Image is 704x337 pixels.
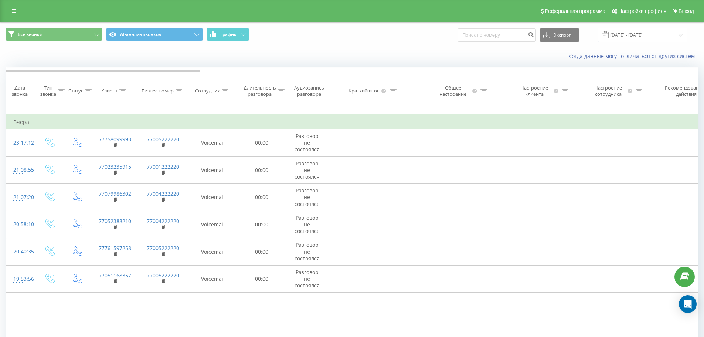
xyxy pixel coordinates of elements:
span: Разговор не состоялся [295,214,320,235]
div: Аудиозапись разговора [291,85,327,97]
div: Статус [68,88,83,94]
div: Бизнес номер [142,88,174,94]
div: 19:53:56 [13,272,28,286]
td: 00:00 [239,156,285,184]
a: 77051168357 [99,272,131,279]
span: Все звонки [18,31,42,37]
a: 77023235915 [99,163,131,170]
span: Разговор не состоялся [295,241,320,262]
a: 77004222220 [147,218,179,225]
td: 00:00 [239,265,285,293]
span: Разговор не состоялся [295,160,320,180]
td: 00:00 [239,211,285,238]
button: График [207,28,249,41]
td: Voicemail [187,265,239,293]
a: 77005222220 [147,136,179,143]
div: 23:17:12 [13,136,28,150]
div: Настроение сотрудника [591,85,626,97]
td: Voicemail [187,184,239,211]
a: 77761597258 [99,245,131,252]
a: 77001222220 [147,163,179,170]
button: AI-анализ звонков [106,28,203,41]
span: Разговор не состоялся [295,187,320,207]
td: Voicemail [187,238,239,266]
td: 00:00 [239,184,285,211]
td: 00:00 [239,129,285,157]
div: Клиент [101,88,118,94]
input: Поиск по номеру [458,28,536,42]
span: Реферальная программа [545,8,605,14]
a: 77005222220 [147,245,179,252]
span: Разговор не состоялся [295,132,320,153]
div: 21:08:55 [13,163,28,177]
div: Сотрудник [195,88,220,94]
span: Разговор не состоялся [295,269,320,289]
td: Voicemail [187,129,239,157]
a: Когда данные могут отличаться от других систем [568,53,698,60]
a: 77004222220 [147,190,179,197]
div: Настроение клиента [517,85,552,97]
div: Open Intercom Messenger [679,295,697,313]
button: Все звонки [6,28,102,41]
div: Длительность разговора [244,85,276,97]
a: 77005222220 [147,272,179,279]
td: Voicemail [187,156,239,184]
div: 20:40:35 [13,245,28,259]
div: 21:07:20 [13,190,28,205]
a: 77079986302 [99,190,131,197]
span: Выход [679,8,694,14]
div: Общее настроение [435,85,471,97]
div: Тип звонка [40,85,56,97]
div: Краткий итог [348,88,379,94]
td: Voicemail [187,211,239,238]
td: 00:00 [239,238,285,266]
span: Настройки профиля [618,8,666,14]
div: 20:58:10 [13,217,28,232]
button: Экспорт [540,28,579,42]
div: Дата звонка [6,85,33,97]
a: 77758099993 [99,136,131,143]
a: 77052388210 [99,218,131,225]
span: График [220,32,237,37]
